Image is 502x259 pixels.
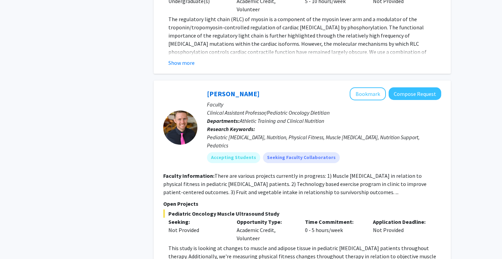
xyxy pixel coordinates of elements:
div: Not Provided [168,226,226,234]
div: 0 - 5 hours/week [300,218,368,242]
span: Athletic Training and Clinical Nutrition [240,117,324,124]
div: Not Provided [368,218,436,242]
p: Opportunity Type: [237,218,295,226]
a: [PERSON_NAME] [207,89,260,98]
span: The regulatory light chain (RLC) of myosin is a component of the myosin lever arm and a modulator... [168,16,435,72]
p: Seeking: [168,218,226,226]
button: Show more [168,59,195,67]
p: Clinical Assistant Professor/Pediatric Oncology Dietitian [207,109,441,117]
fg-read-more: There are various projects currently in progress: 1) Muscle [MEDICAL_DATA] in relation to physica... [163,172,427,196]
p: Open Projects [163,200,441,208]
b: Research Keywords: [207,126,255,132]
span: Pediatric Oncology Muscle Ultrasound Study [163,210,441,218]
p: Application Deadline: [373,218,431,226]
button: Compose Request to Corey Hawes [389,87,441,100]
iframe: Chat [5,228,29,254]
p: Time Commitment: [305,218,363,226]
div: Pediatric [MEDICAL_DATA], Nutrition, Physical Fitness, Muscle [MEDICAL_DATA], Nutrition Support, ... [207,133,441,149]
p: Faculty [207,100,441,109]
div: Academic Credit, Volunteer [232,218,300,242]
b: Departments: [207,117,240,124]
mat-chip: Seeking Faculty Collaborators [263,152,340,163]
b: Faculty Information: [163,172,214,179]
mat-chip: Accepting Students [207,152,260,163]
button: Add Corey Hawes to Bookmarks [350,87,386,100]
